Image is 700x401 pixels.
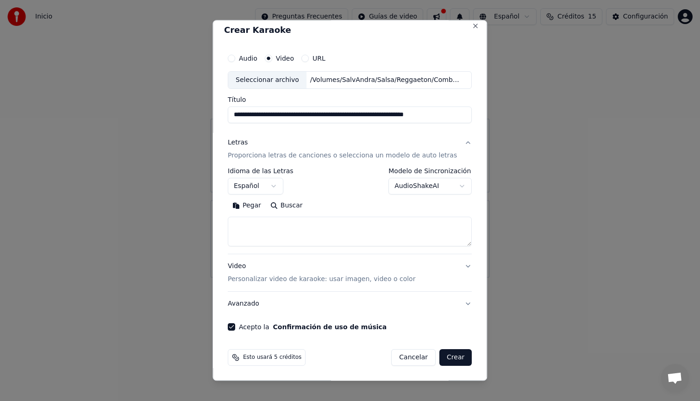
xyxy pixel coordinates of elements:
[273,324,387,330] button: Acepto la
[228,254,472,291] button: VideoPersonalizar video de karaoke: usar imagen, video o color
[228,198,266,213] button: Pegar
[392,349,436,366] button: Cancelar
[228,131,472,168] button: LetrasProporciona letras de canciones o selecciona un modelo de auto letras
[312,55,325,62] label: URL
[228,262,415,284] div: Video
[239,55,257,62] label: Audio
[389,168,472,174] label: Modelo de Sincronización
[228,138,248,147] div: Letras
[306,75,464,85] div: /Volumes/SalvAndra/Salsa/Reggaeton/Combinancion de la Habana - Dejala que vuelva & Se preparo ([P...
[228,168,472,254] div: LetrasProporciona letras de canciones o selecciona un modelo de auto letras
[266,198,307,213] button: Buscar
[239,324,387,330] label: Acepto la
[228,72,306,88] div: Seleccionar archivo
[228,96,472,103] label: Título
[228,151,457,160] p: Proporciona letras de canciones o selecciona un modelo de auto letras
[243,354,301,361] span: Esto usará 5 créditos
[228,168,294,174] label: Idioma de las Letras
[276,55,294,62] label: Video
[224,26,475,34] h2: Crear Karaoke
[439,349,472,366] button: Crear
[228,292,472,316] button: Avanzado
[228,275,415,284] p: Personalizar video de karaoke: usar imagen, video o color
